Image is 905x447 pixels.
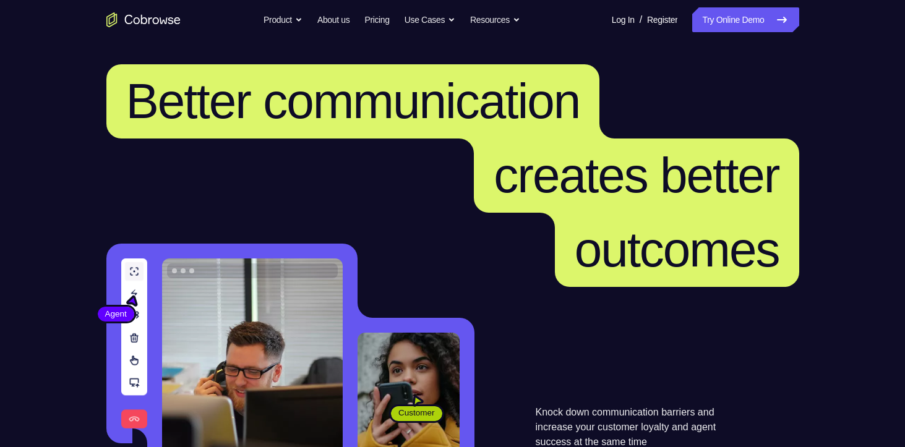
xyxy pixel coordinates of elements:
[692,7,799,32] a: Try Online Demo
[126,74,580,129] span: Better communication
[264,7,302,32] button: Product
[98,308,134,320] span: Agent
[575,222,779,277] span: outcomes
[317,7,350,32] a: About us
[612,7,635,32] a: Log In
[364,7,389,32] a: Pricing
[391,407,442,419] span: Customer
[647,7,677,32] a: Register
[106,12,181,27] a: Go to the home page
[121,258,147,428] img: A series of tools used in co-browsing sessions
[405,7,455,32] button: Use Cases
[494,148,779,203] span: creates better
[640,12,642,27] span: /
[470,7,520,32] button: Resources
